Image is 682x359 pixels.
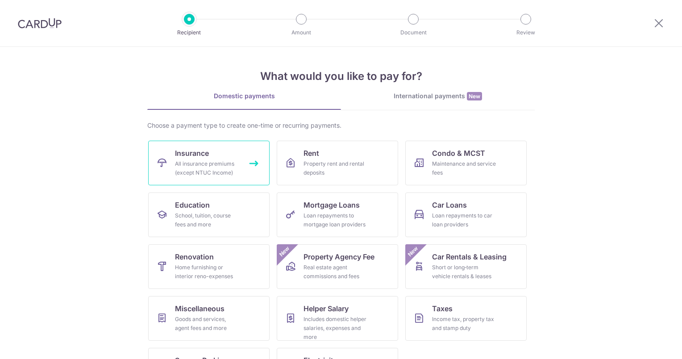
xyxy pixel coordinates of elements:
[175,148,209,159] span: Insurance
[406,244,420,259] span: New
[148,296,270,341] a: MiscellaneousGoods and services, agent fees and more
[175,315,239,333] div: Goods and services, agent fees and more
[147,92,341,100] div: Domestic payments
[304,211,368,229] div: Loan repayments to mortgage loan providers
[341,92,535,101] div: International payments
[18,18,62,29] img: CardUp
[304,148,319,159] span: Rent
[493,28,559,37] p: Review
[432,315,496,333] div: Income tax, property tax and stamp duty
[304,200,360,210] span: Mortgage Loans
[405,296,527,341] a: TaxesIncome tax, property tax and stamp duty
[304,251,374,262] span: Property Agency Fee
[175,200,210,210] span: Education
[432,159,496,177] div: Maintenance and service fees
[380,28,446,37] p: Document
[432,303,453,314] span: Taxes
[432,148,485,159] span: Condo & MCST
[432,263,496,281] div: Short or long‑term vehicle rentals & leases
[175,303,225,314] span: Miscellaneous
[304,303,349,314] span: Helper Salary
[148,244,270,289] a: RenovationHome furnishing or interior reno-expenses
[20,6,38,14] span: Help
[147,121,535,130] div: Choose a payment type to create one-time or recurring payments.
[268,28,334,37] p: Amount
[277,296,398,341] a: Helper SalaryIncludes domestic helper salaries, expenses and more
[175,159,239,177] div: All insurance premiums (except NTUC Income)
[432,200,467,210] span: Car Loans
[304,315,368,342] div: Includes domestic helper salaries, expenses and more
[277,244,398,289] a: Property Agency FeeReal estate agent commissions and feesNew
[156,28,222,37] p: Recipient
[304,159,368,177] div: Property rent and rental deposits
[432,251,507,262] span: Car Rentals & Leasing
[148,141,270,185] a: InsuranceAll insurance premiums (except NTUC Income)
[277,192,398,237] a: Mortgage LoansLoan repayments to mortgage loan providers
[405,192,527,237] a: Car LoansLoan repayments to car loan providers
[175,211,239,229] div: School, tuition, course fees and more
[432,211,496,229] div: Loan repayments to car loan providers
[175,263,239,281] div: Home furnishing or interior reno-expenses
[405,141,527,185] a: Condo & MCSTMaintenance and service fees
[405,244,527,289] a: Car Rentals & LeasingShort or long‑term vehicle rentals & leasesNew
[147,68,535,84] h4: What would you like to pay for?
[148,192,270,237] a: EducationSchool, tuition, course fees and more
[304,263,368,281] div: Real estate agent commissions and fees
[277,244,292,259] span: New
[175,251,214,262] span: Renovation
[277,141,398,185] a: RentProperty rent and rental deposits
[467,92,482,100] span: New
